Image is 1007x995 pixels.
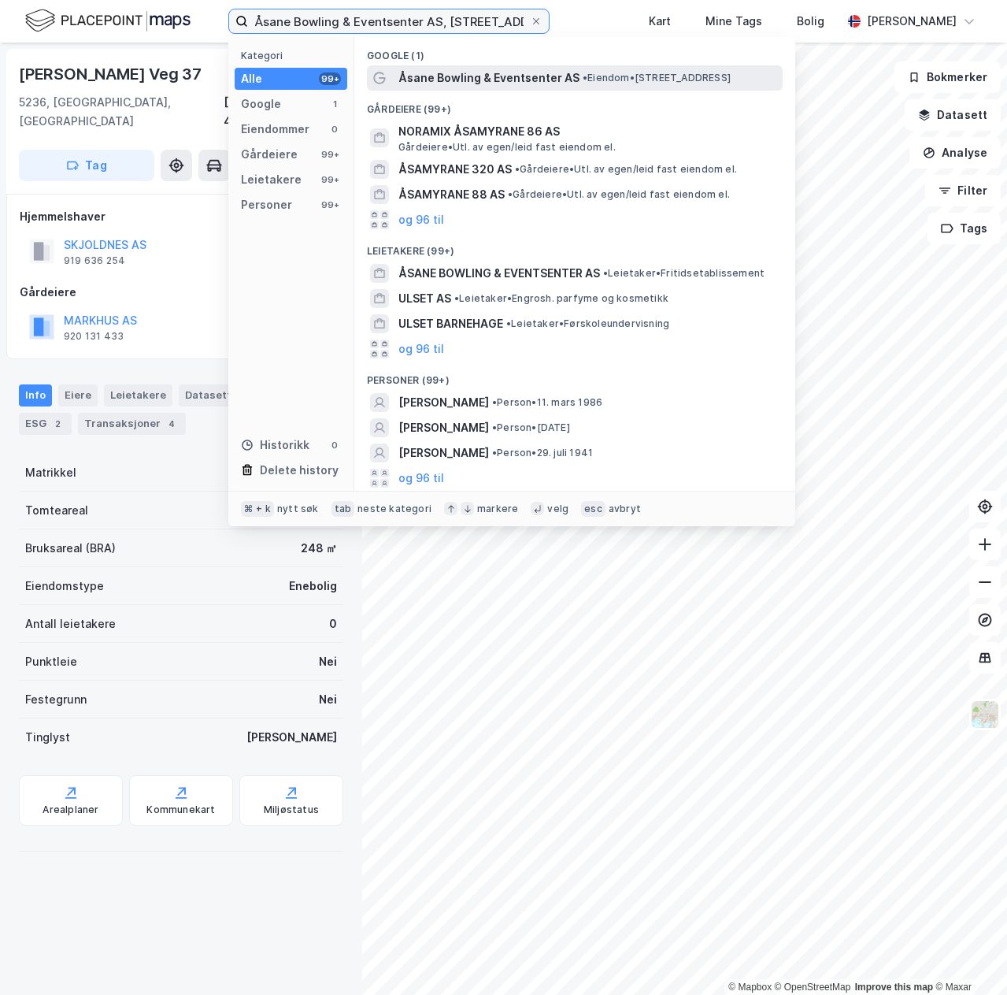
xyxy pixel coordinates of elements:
div: Antall leietakere [25,614,116,633]
button: Tag [19,150,154,181]
span: ÅSAMYRANE 88 AS [398,185,505,204]
div: avbryt [609,503,641,515]
div: Bruksareal (BRA) [25,539,116,558]
span: Leietaker • Fritidsetablissement [603,267,765,280]
button: og 96 til [398,210,444,229]
div: Info [19,384,52,407]
iframe: Chat Widget [928,919,1007,995]
div: neste kategori [357,503,431,515]
span: Åsane Bowling & Eventsenter AS [398,69,579,87]
div: nytt søk [277,503,319,515]
div: [PERSON_NAME] Veg 37 [19,61,205,87]
div: 4 [164,416,180,432]
div: Kontrollprogram for chat [928,919,1007,995]
img: logo.f888ab2527a4732fd821a326f86c7f29.svg [25,7,191,35]
span: Leietaker • Førskoleundervisning [506,317,669,330]
span: Leietaker • Engrosh. parfyme og kosmetikk [454,292,668,305]
div: Mine Tags [705,12,762,31]
div: [PERSON_NAME] [867,12,957,31]
div: Kategori [241,50,347,61]
div: Eiendommer [241,120,309,139]
div: 0 [328,439,341,451]
div: Eiendomstype [25,577,104,596]
div: 248 ㎡ [301,539,337,558]
div: 99+ [319,72,341,85]
div: Google (1) [354,37,795,65]
div: Leietakere [104,384,172,407]
span: Gårdeiere • Utl. av egen/leid fast eiendom el. [398,141,616,154]
span: • [492,447,497,459]
div: Arealplaner [43,804,98,816]
div: ⌘ + k [241,501,274,517]
div: Hjemmelshaver [20,207,342,226]
div: 99+ [319,173,341,186]
div: Tomteareal [25,501,88,520]
div: Leietakere (99+) [354,232,795,261]
div: 99+ [319,199,341,211]
span: Person • 11. mars 1986 [492,396,602,409]
div: Nei [319,690,337,709]
div: 99+ [319,148,341,161]
div: 0 [329,614,337,633]
div: 1 [328,98,341,110]
button: Filter [925,175,1001,206]
div: ESG [19,413,72,435]
span: • [508,188,513,200]
div: Festegrunn [25,690,87,709]
div: Personer [241,195,292,214]
button: Analyse [909,137,1001,169]
img: Z [970,700,1000,730]
button: og 96 til [398,340,444,358]
span: [PERSON_NAME] [398,418,489,437]
div: Transaksjoner [78,413,186,435]
span: Eiendom • [STREET_ADDRESS] [583,72,731,84]
span: Gårdeiere • Utl. av egen/leid fast eiendom el. [515,163,737,176]
span: ÅSANE BOWLING & EVENTSENTER AS [398,264,600,283]
div: Kart [649,12,671,31]
div: Gårdeiere (99+) [354,91,795,119]
div: 2 [50,416,65,432]
span: Gårdeiere • Utl. av egen/leid fast eiendom el. [508,188,730,201]
div: Nei [319,652,337,671]
div: Matrikkel [25,463,76,482]
span: • [583,72,587,84]
span: • [603,267,608,279]
span: • [506,317,511,329]
div: Enebolig [289,577,337,596]
div: Personer (99+) [354,362,795,390]
span: [PERSON_NAME] [398,444,489,462]
a: Improve this map [855,982,933,993]
div: 0 [328,123,341,136]
div: velg [547,503,568,515]
div: tab [331,501,355,517]
div: Gårdeiere [20,283,342,302]
div: [PERSON_NAME] [246,728,337,747]
span: • [515,163,520,175]
div: 919 636 254 [64,254,125,267]
span: • [454,292,459,304]
a: Mapbox [728,982,772,993]
div: Datasett [179,384,238,407]
div: 5236, [GEOGRAPHIC_DATA], [GEOGRAPHIC_DATA] [19,93,224,131]
div: Google [241,95,281,113]
button: Datasett [905,99,1001,131]
div: Bolig [797,12,824,31]
div: Kommunekart [146,804,215,816]
span: NORAMIX ÅSAMYRANE 86 AS [398,122,776,141]
div: Delete history [260,461,339,480]
div: Alle [241,69,262,88]
span: ULSET AS [398,289,451,308]
div: Gårdeiere [241,145,298,164]
div: markere [477,503,518,515]
button: Tags [927,213,1001,244]
div: [GEOGRAPHIC_DATA], 40/44 [224,93,343,131]
div: Tinglyst [25,728,70,747]
span: ULSET BARNEHAGE [398,314,503,333]
div: Punktleie [25,652,77,671]
div: esc [581,501,605,517]
input: Søk på adresse, matrikkel, gårdeiere, leietakere eller personer [248,9,530,33]
div: Eiere [58,384,98,407]
span: • [492,421,497,433]
button: og 96 til [398,469,444,488]
div: Leietakere [241,170,302,189]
